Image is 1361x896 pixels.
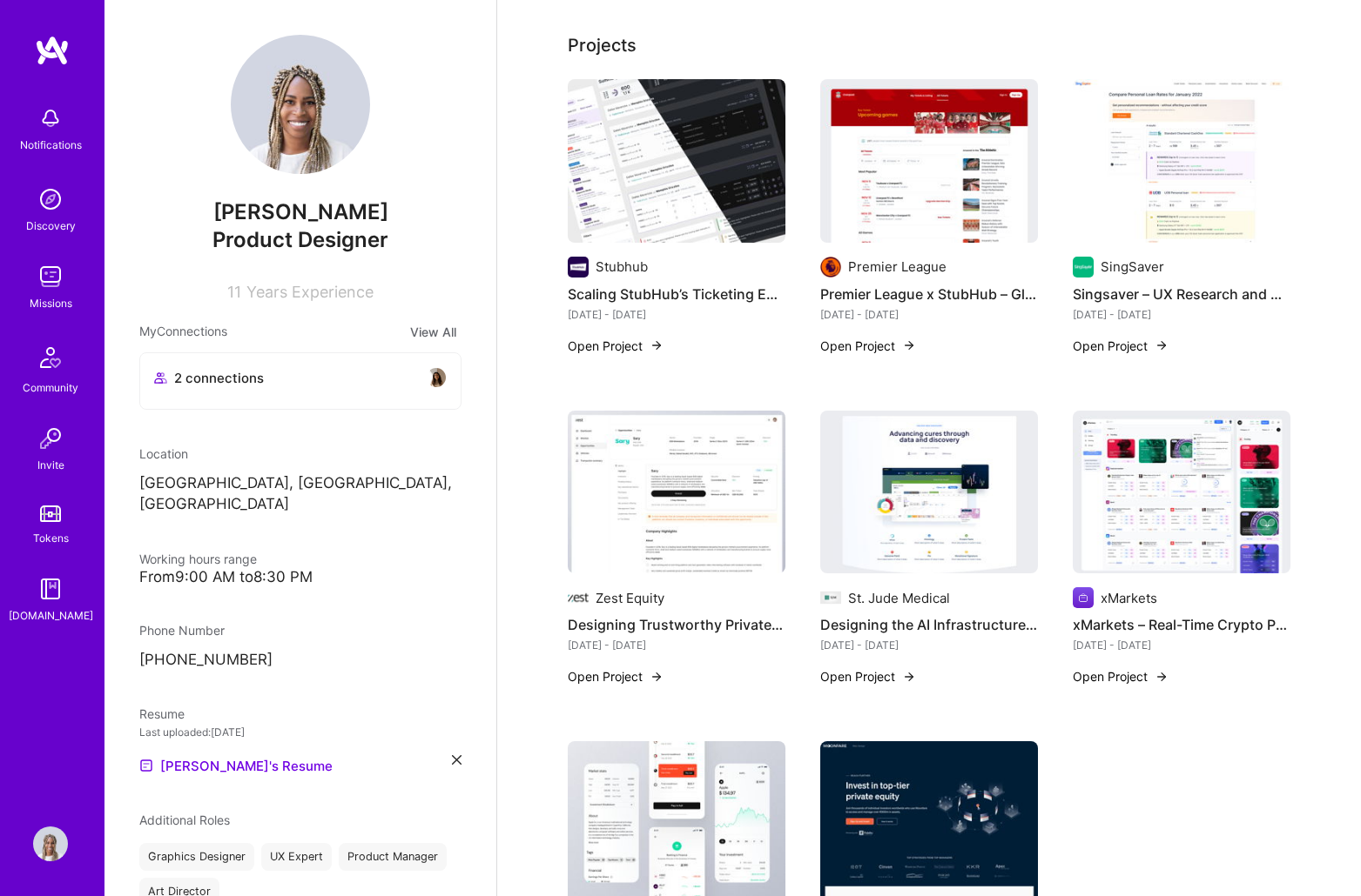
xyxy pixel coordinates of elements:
[139,755,333,776] a: [PERSON_NAME]'s Resume
[820,79,1038,243] img: Premier League x StubHub – Global Fan Ticketing Platform
[1073,79,1290,243] img: Singsaver – UX Research and Conversion Design for Financial Products
[33,101,68,136] img: bell
[139,322,227,342] span: My Connections
[820,411,1038,574] img: Designing the AI Infrastructure Powering the World’s Largest Pediatric Cancer Database
[1073,257,1094,277] img: Company logo
[568,667,664,685] button: Open Project
[139,650,462,671] p: [PHONE_NUMBER]
[1155,338,1169,352] img: arrow-right
[1073,667,1169,685] button: Open Project
[139,568,462,586] div: From 9:00 AM to 8:30 PM
[902,670,916,684] img: arrow-right
[820,337,916,355] button: Open Project
[1073,636,1290,654] div: [DATE] - [DATE]
[568,636,785,654] div: [DATE] - [DATE]
[452,755,462,765] i: icon Close
[1073,305,1290,324] div: [DATE] - [DATE]
[227,283,241,301] span: 11
[1073,411,1290,574] img: xMarkets – Real-Time Crypto Prediction Platform
[902,338,916,352] img: arrow-right
[820,283,1038,305] h4: Premier League x StubHub – Global Fan Ticketing Platform
[139,723,462,741] div: Last uploaded: [DATE]
[1101,257,1164,276] div: SingSaver
[820,257,841,277] img: Company logo
[412,367,433,388] img: avatar
[568,613,785,636] h4: Designing Trustworthy Private Market Transactions for [PERSON_NAME]
[139,812,230,827] span: Additional Roles
[33,529,69,547] div: Tokens
[139,352,462,410] button: 2 connectionsavataravatar
[1155,670,1169,684] img: arrow-right
[23,378,78,397] div: Community
[568,411,785,574] img: Designing Trustworthy Private Market Transactions for MENA
[261,843,332,871] div: UX Expert
[246,283,374,301] span: Years Experience
[9,606,93,625] div: [DOMAIN_NAME]
[820,587,841,608] img: Company logo
[568,587,589,608] img: Company logo
[33,259,68,294] img: teamwork
[568,32,637,58] div: Projects
[426,367,447,388] img: avatar
[568,305,785,324] div: [DATE] - [DATE]
[568,79,785,243] img: Scaling StubHub’s Ticketing Engine – AI, Automation, and Workflow Design
[154,371,167,384] i: icon Collaborator
[820,305,1038,324] div: [DATE] - [DATE]
[848,589,950,607] div: St. Jude Medical
[20,136,82,154] div: Notifications
[40,505,61,522] img: tokens
[139,759,153,772] img: Resume
[33,182,68,217] img: discovery
[1101,589,1157,607] div: xMarkets
[30,337,71,378] img: Community
[1073,587,1094,608] img: Company logo
[596,257,648,276] div: Stubhub
[405,322,462,342] button: View All
[139,445,462,463] div: Location
[30,294,72,312] div: Missions
[139,552,257,566] span: Working hours range
[848,257,947,276] div: Premier League
[820,636,1038,654] div: [DATE] - [DATE]
[212,227,388,252] span: Product Designer
[568,337,664,355] button: Open Project
[35,35,70,66] img: logo
[339,843,447,871] div: Product Manager
[596,589,664,607] div: Zest Equity
[26,217,76,235] div: Discovery
[568,283,785,305] h4: Scaling StubHub’s Ticketing Engine – AI, Automation, and Workflow Design
[231,35,370,174] img: User Avatar
[139,843,254,871] div: Graphics Designer
[139,199,462,225] span: [PERSON_NAME]
[650,670,664,684] img: arrow-right
[1073,283,1290,305] h4: Singsaver – UX Research and Conversion Design for Financial Products
[139,623,225,638] span: Phone Number
[33,572,68,606] img: guide book
[820,613,1038,636] h4: Designing the AI Infrastructure Powering the World’s Largest Pediatric [MEDICAL_DATA] Database
[568,257,589,277] img: Company logo
[29,826,72,861] a: User Avatar
[139,473,462,515] p: [GEOGRAPHIC_DATA], [GEOGRAPHIC_DATA], [GEOGRAPHIC_DATA]
[1073,613,1290,636] h4: xMarkets – Real-Time Crypto Prediction Platform
[33,421,68,456] img: Invite
[174,369,264,387] span: 2 connections
[820,667,916,685] button: Open Project
[37,456,64,474] div: Invite
[650,338,664,352] img: arrow-right
[139,706,185,721] span: Resume
[33,826,68,861] img: User Avatar
[1073,337,1169,355] button: Open Project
